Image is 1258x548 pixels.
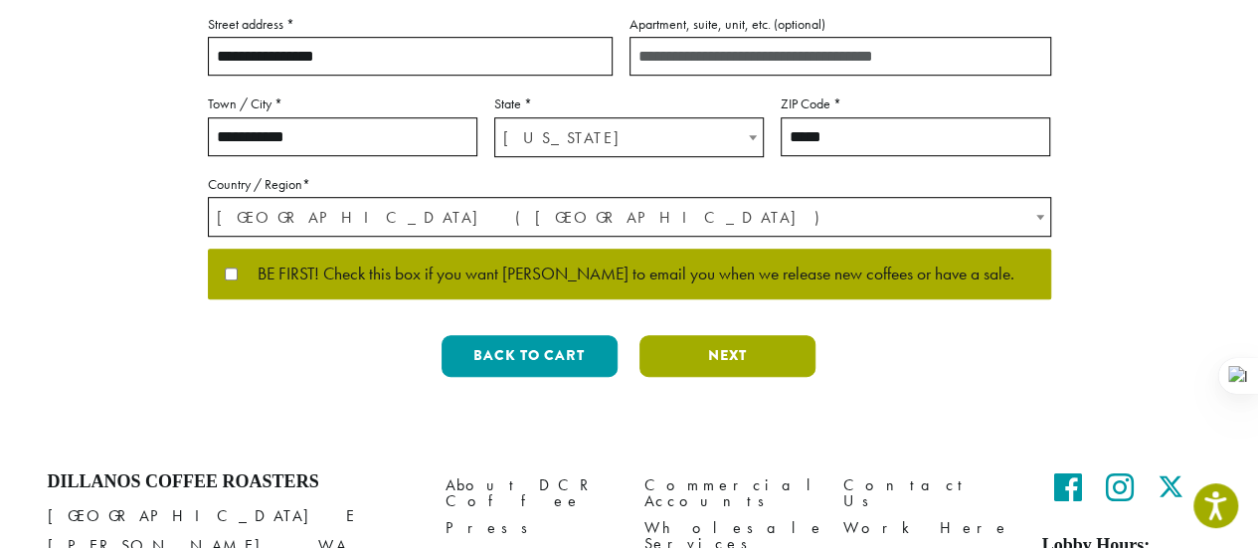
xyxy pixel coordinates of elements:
a: About DCR Coffee [446,471,615,514]
span: Country / Region [208,197,1051,237]
a: Press [446,515,615,542]
label: Town / City [208,91,477,116]
label: State [494,91,764,116]
button: Next [639,335,815,377]
a: Work Here [843,515,1012,542]
span: Washington [495,118,763,157]
a: Commercial Accounts [644,471,813,514]
input: BE FIRST! Check this box if you want [PERSON_NAME] to email you when we release new coffees or ha... [225,268,238,280]
span: United States (US) [209,198,1050,237]
label: Apartment, suite, unit, etc. [629,12,1051,37]
button: Back to cart [442,335,618,377]
h4: Dillanos Coffee Roasters [48,471,416,493]
a: Contact Us [843,471,1012,514]
span: (optional) [774,15,825,33]
span: State [494,117,764,157]
label: Street address [208,12,613,37]
span: BE FIRST! Check this box if you want [PERSON_NAME] to email you when we release new coffees or ha... [238,266,1014,283]
label: ZIP Code [781,91,1050,116]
